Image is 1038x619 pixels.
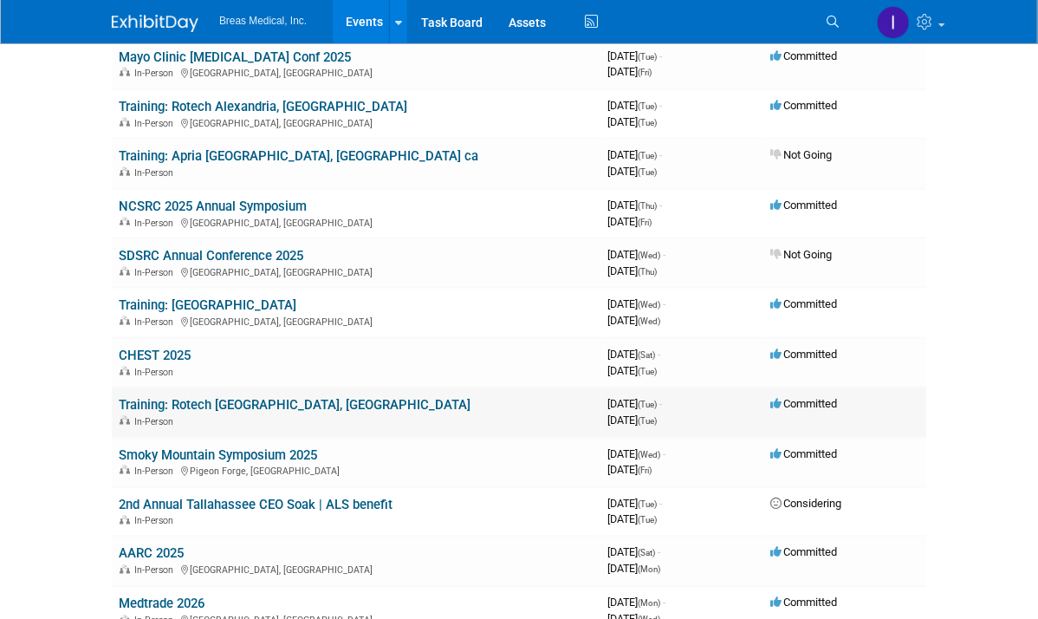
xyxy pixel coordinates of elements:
span: - [658,348,660,361]
span: [DATE] [607,513,657,526]
span: [DATE] [607,297,665,310]
span: Committed [770,596,837,609]
span: [DATE] [607,248,665,261]
span: (Tue) [638,101,657,111]
div: [GEOGRAPHIC_DATA], [GEOGRAPHIC_DATA] [119,563,594,577]
span: (Fri) [638,68,652,77]
span: In-Person [134,167,178,179]
span: [DATE] [607,463,652,476]
span: (Wed) [638,450,660,459]
span: - [659,99,662,112]
span: (Thu) [638,267,657,277]
span: [DATE] [607,199,662,212]
span: [DATE] [607,49,662,62]
span: Committed [770,546,837,559]
span: [DATE] [607,148,662,161]
span: In-Person [134,416,178,427]
span: (Mon) [638,599,660,609]
img: In-Person Event [120,316,130,325]
span: (Tue) [638,367,657,376]
a: Training: Apria [GEOGRAPHIC_DATA], [GEOGRAPHIC_DATA] ca [119,148,478,164]
span: (Tue) [638,151,657,160]
span: Committed [770,348,837,361]
img: In-Person Event [120,565,130,574]
span: - [659,148,662,161]
span: [DATE] [607,546,660,559]
span: [DATE] [607,264,657,277]
span: (Wed) [638,251,660,260]
span: [DATE] [607,596,665,609]
span: Breas Medical, Inc. [219,15,307,27]
span: Committed [770,397,837,410]
span: [DATE] [607,99,662,112]
span: - [663,248,665,261]
span: [DATE] [607,447,665,460]
div: Pigeon Forge, [GEOGRAPHIC_DATA] [119,463,594,477]
div: [GEOGRAPHIC_DATA], [GEOGRAPHIC_DATA] [119,215,594,229]
div: [GEOGRAPHIC_DATA], [GEOGRAPHIC_DATA] [119,115,594,129]
span: In-Person [134,367,178,378]
span: [DATE] [607,215,652,228]
a: Training: Rotech [GEOGRAPHIC_DATA], [GEOGRAPHIC_DATA] [119,397,470,413]
span: (Tue) [638,167,657,177]
a: AARC 2025 [119,546,184,562]
img: ExhibitDay [112,15,198,32]
span: - [663,297,665,310]
span: [DATE] [607,314,660,327]
img: In-Person Event [120,416,130,425]
span: In-Person [134,68,178,79]
span: (Thu) [638,201,657,211]
span: Committed [770,49,837,62]
span: (Fri) [638,466,652,475]
span: [DATE] [607,414,657,427]
img: In-Person Event [120,367,130,375]
div: [GEOGRAPHIC_DATA], [GEOGRAPHIC_DATA] [119,314,594,328]
span: In-Person [134,316,178,328]
span: Committed [770,199,837,212]
span: Committed [770,99,837,112]
span: [DATE] [607,397,662,410]
span: - [659,49,662,62]
span: - [659,497,662,510]
a: NCSRC 2025 Annual Symposium [119,199,307,214]
span: (Mon) [638,565,660,575]
span: - [659,199,662,212]
span: (Wed) [638,300,660,309]
a: Training: [GEOGRAPHIC_DATA] [119,297,296,313]
img: In-Person Event [120,68,130,76]
a: SDSRC Annual Conference 2025 [119,248,303,264]
div: [GEOGRAPHIC_DATA], [GEOGRAPHIC_DATA] [119,65,594,79]
img: In-Person Event [120,218,130,226]
span: [DATE] [607,497,662,510]
span: [DATE] [607,364,657,377]
span: [DATE] [607,563,660,576]
span: Committed [770,447,837,460]
span: - [663,596,665,609]
span: - [658,546,660,559]
span: - [663,447,665,460]
span: In-Person [134,565,178,577]
span: - [659,397,662,410]
span: [DATE] [607,348,660,361]
a: Medtrade 2026 [119,596,204,612]
a: CHEST 2025 [119,348,191,363]
span: In-Person [134,267,178,278]
span: (Tue) [638,52,657,62]
span: In-Person [134,218,178,229]
span: [DATE] [607,65,652,78]
span: (Tue) [638,400,657,409]
span: (Tue) [638,516,657,525]
a: Training: Rotech Alexandria, [GEOGRAPHIC_DATA] [119,99,407,114]
div: [GEOGRAPHIC_DATA], [GEOGRAPHIC_DATA] [119,264,594,278]
span: In-Person [134,118,178,129]
a: Smoky Mountain Symposium 2025 [119,447,317,463]
span: Not Going [770,148,832,161]
a: 2nd Annual Tallahassee CEO Soak | ALS benefit [119,497,392,512]
span: In-Person [134,466,178,477]
span: (Wed) [638,316,660,326]
img: In-Person Event [120,516,130,525]
span: Not Going [770,248,832,261]
span: (Sat) [638,549,655,558]
img: Inga Dolezar [877,6,910,39]
span: (Tue) [638,499,657,509]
